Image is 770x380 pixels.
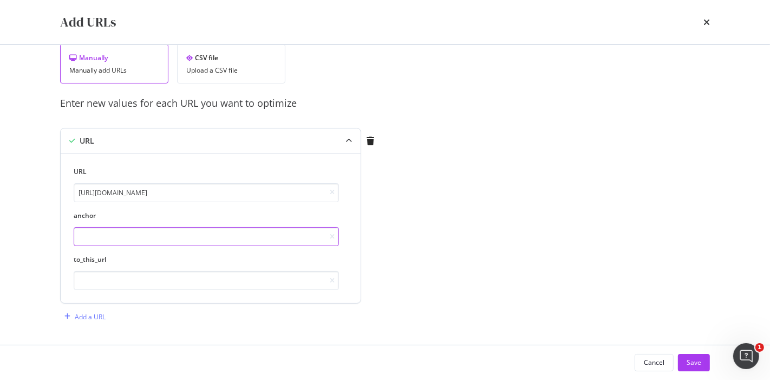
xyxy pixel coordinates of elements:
div: URL [80,136,94,146]
input: https://example.com [74,183,339,202]
div: Manually [69,53,159,62]
label: to_this_url [74,255,339,264]
div: times [703,13,710,31]
button: Save [678,354,710,371]
div: CSV file [186,53,276,62]
div: Cancel [644,358,664,367]
span: 1 [755,343,764,352]
div: Save [687,358,701,367]
div: Manually add URLs [69,67,159,74]
div: Add a URL [75,312,106,321]
label: anchor [74,211,339,220]
iframe: Intercom live chat [733,343,759,369]
button: Cancel [635,354,674,371]
label: URL [74,167,339,176]
div: Add URLs [60,13,116,31]
div: Upload a CSV file [186,67,276,74]
button: Add a URL [60,308,106,325]
div: Enter new values for each URL you want to optimize [60,96,710,111]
